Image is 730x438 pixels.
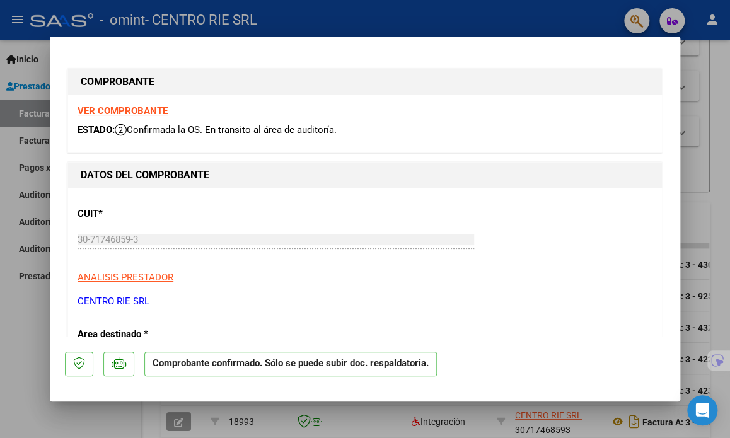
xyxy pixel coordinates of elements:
span: ESTADO: [78,124,115,135]
strong: COMPROBANTE [81,76,154,88]
span: ANALISIS PRESTADOR [78,272,173,283]
p: Area destinado * [78,327,250,342]
span: Confirmada la OS. En transito al área de auditoría. [115,124,337,135]
p: Comprobante confirmado. Sólo se puede subir doc. respaldatoria. [144,352,437,376]
a: VER COMPROBANTE [78,105,168,117]
p: CUIT [78,207,250,221]
p: CENTRO RIE SRL [78,294,652,309]
div: Open Intercom Messenger [687,395,717,425]
strong: DATOS DEL COMPROBANTE [81,169,209,181]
